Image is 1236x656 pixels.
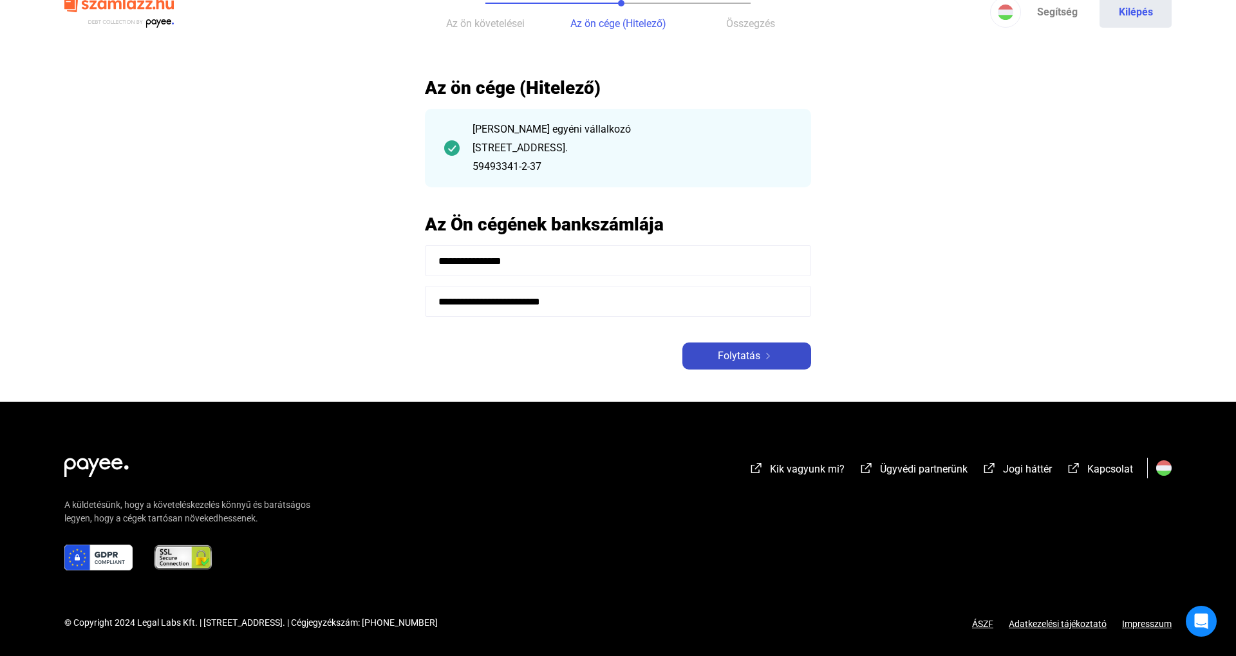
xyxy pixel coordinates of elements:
span: Ügyvédi partnerünk [880,463,968,475]
a: Adatkezelési tájékoztató [993,619,1122,629]
img: white-payee-white-dot.svg [64,451,129,477]
button: Folytatásarrow-right-white [682,342,811,370]
img: external-link-white [859,462,874,474]
a: external-link-whiteJogi háttér [982,465,1052,477]
span: Folytatás [718,348,760,364]
span: Jogi háttér [1003,463,1052,475]
img: external-link-white [982,462,997,474]
img: gdpr [64,545,133,570]
div: [STREET_ADDRESS]. [473,140,792,156]
h2: Az Ön cégének bankszámlája [425,213,811,236]
img: HU [998,5,1013,20]
div: [PERSON_NAME] egyéni vállalkozó [473,122,792,137]
span: Összegzés [726,17,775,30]
span: Kapcsolat [1087,463,1133,475]
a: external-link-whiteÜgyvédi partnerünk [859,465,968,477]
img: HU.svg [1156,460,1172,476]
img: ssl [153,545,213,570]
a: ÁSZF [972,619,993,629]
img: arrow-right-white [760,353,776,359]
img: external-link-white [749,462,764,474]
div: © Copyright 2024 Legal Labs Kft. | [STREET_ADDRESS]. | Cégjegyzékszám: [PHONE_NUMBER] [64,616,438,630]
a: external-link-whiteKapcsolat [1066,465,1133,477]
a: Impresszum [1122,619,1172,629]
img: checkmark-darker-green-circle [444,140,460,156]
span: Az ön cége (Hitelező) [570,17,666,30]
div: 59493341-2-37 [473,159,792,174]
h2: Az ön cége (Hitelező) [425,77,811,99]
div: Open Intercom Messenger [1186,606,1217,637]
span: Kik vagyunk mi? [770,463,845,475]
span: Az ön követelései [446,17,525,30]
img: external-link-white [1066,462,1081,474]
a: external-link-whiteKik vagyunk mi? [749,465,845,477]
